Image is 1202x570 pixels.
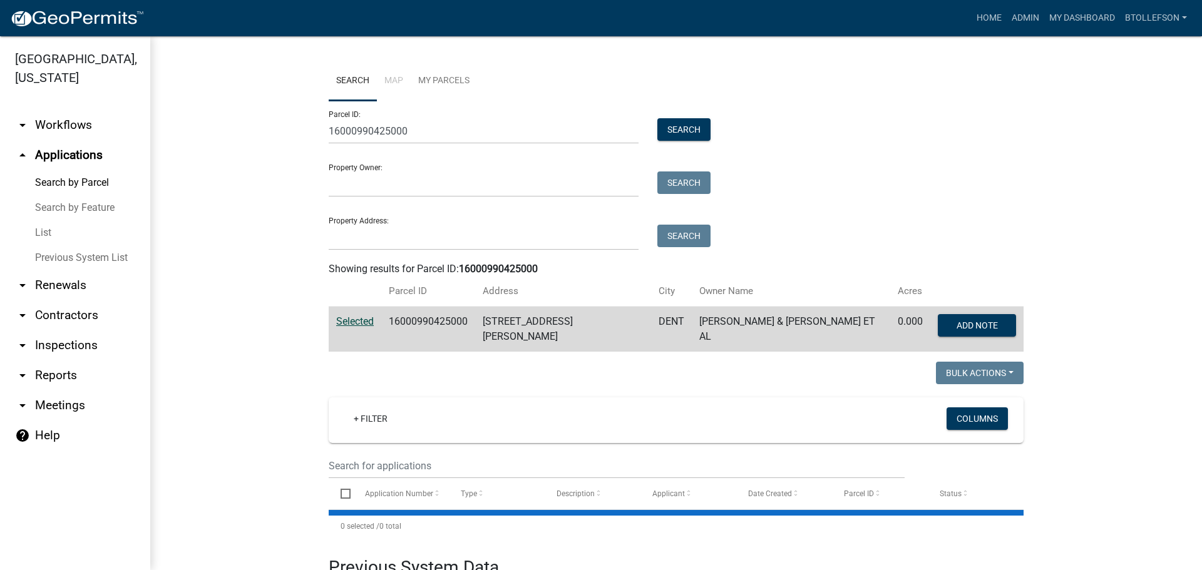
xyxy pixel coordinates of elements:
span: 0 selected / [341,522,379,531]
datatable-header-cell: Application Number [352,479,448,509]
td: 16000990425000 [381,307,475,352]
i: arrow_drop_down [15,118,30,133]
datatable-header-cell: Description [545,479,640,509]
input: Search for applications [329,453,905,479]
button: Bulk Actions [936,362,1024,384]
span: Applicant [652,489,685,498]
span: Parcel ID [844,489,874,498]
th: City [651,277,692,306]
button: Search [657,118,711,141]
i: arrow_drop_down [15,398,30,413]
a: + Filter [344,407,398,430]
span: Add Note [956,320,997,330]
td: 0.000 [890,307,930,352]
datatable-header-cell: Parcel ID [832,479,928,509]
datatable-header-cell: Type [448,479,544,509]
i: arrow_drop_down [15,338,30,353]
datatable-header-cell: Select [329,479,352,509]
th: Address [475,277,651,306]
i: help [15,428,30,443]
span: Date Created [748,489,792,498]
button: Add Note [938,314,1016,337]
i: arrow_drop_down [15,308,30,323]
div: Showing results for Parcel ID: [329,262,1024,277]
datatable-header-cell: Applicant [640,479,736,509]
span: Application Number [365,489,433,498]
a: My Dashboard [1044,6,1120,30]
span: Type [461,489,477,498]
button: Search [657,225,711,247]
i: arrow_drop_down [15,368,30,383]
a: btollefson [1120,6,1192,30]
strong: 16000990425000 [459,263,538,275]
a: Home [972,6,1007,30]
td: [STREET_ADDRESS][PERSON_NAME] [475,307,651,352]
a: Search [329,61,377,101]
a: My Parcels [411,61,477,101]
datatable-header-cell: Date Created [736,479,832,509]
th: Acres [890,277,930,306]
a: Admin [1007,6,1044,30]
i: arrow_drop_up [15,148,30,163]
button: Search [657,171,711,194]
span: Description [557,489,595,498]
i: arrow_drop_down [15,278,30,293]
div: 0 total [329,511,1024,542]
th: Owner Name [692,277,890,306]
td: DENT [651,307,692,352]
button: Columns [947,407,1008,430]
a: Selected [336,315,374,327]
span: Status [940,489,962,498]
td: [PERSON_NAME] & [PERSON_NAME] ET AL [692,307,890,352]
th: Parcel ID [381,277,475,306]
datatable-header-cell: Status [928,479,1024,509]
